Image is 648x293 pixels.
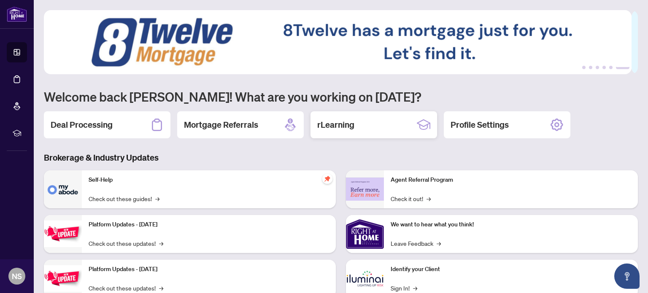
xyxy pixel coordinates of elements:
button: 5 [609,66,613,69]
button: 2 [589,66,592,69]
p: We want to hear what you think! [391,220,631,229]
img: We want to hear what you think! [346,215,384,253]
p: Platform Updates - [DATE] [89,220,329,229]
a: Check out these updates!→ [89,239,163,248]
h2: Mortgage Referrals [184,119,258,131]
h1: Welcome back [PERSON_NAME]! What are you working on [DATE]? [44,89,638,105]
span: NS [12,270,22,282]
h3: Brokerage & Industry Updates [44,152,638,164]
a: Leave Feedback→ [391,239,441,248]
p: Agent Referral Program [391,175,631,185]
h2: rLearning [317,119,354,131]
p: Self-Help [89,175,329,185]
span: → [155,194,159,203]
img: Self-Help [44,170,82,208]
span: → [427,194,431,203]
p: Identify your Client [391,265,631,274]
h2: Deal Processing [51,119,113,131]
span: pushpin [322,174,332,184]
img: Platform Updates - July 21, 2025 [44,220,82,247]
button: Open asap [614,263,640,289]
button: 3 [596,66,599,69]
span: → [413,283,417,293]
a: Check it out!→ [391,194,431,203]
span: → [159,239,163,248]
img: Agent Referral Program [346,177,384,201]
p: Platform Updates - [DATE] [89,265,329,274]
button: 6 [616,66,629,69]
img: Platform Updates - July 8, 2025 [44,265,82,292]
img: logo [7,6,27,22]
span: → [159,283,163,293]
span: → [437,239,441,248]
a: Sign In!→ [391,283,417,293]
button: 1 [582,66,586,69]
button: 4 [602,66,606,69]
img: Slide 5 [44,10,632,74]
a: Check out these guides!→ [89,194,159,203]
a: Check out these updates!→ [89,283,163,293]
h2: Profile Settings [451,119,509,131]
